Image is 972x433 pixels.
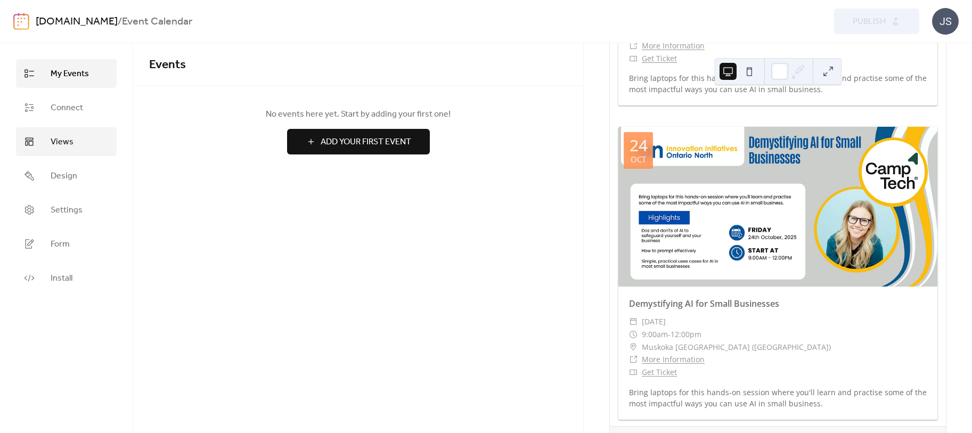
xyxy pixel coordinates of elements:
a: More Information [642,40,705,51]
span: Design [51,170,77,183]
div: ​ [629,353,638,366]
div: ​ [629,341,638,354]
span: Form [51,238,70,251]
span: Events [149,53,186,77]
a: Design [16,161,117,190]
a: Get Ticket [642,367,677,377]
a: Views [16,127,117,156]
a: Demystifying AI for Small Businesses [629,298,779,309]
div: Oct [631,156,646,164]
div: Bring laptops for this hands-on session where you'll learn and practise some of the most impactfu... [618,387,937,409]
div: ​ [629,39,638,52]
b: / [118,12,122,32]
a: Form [16,230,117,258]
span: Settings [51,204,83,217]
span: [DATE] [642,315,666,328]
a: My Events [16,59,117,88]
a: Connect [16,93,117,122]
span: Add Your First Event [321,136,411,149]
div: ​ [629,366,638,379]
div: Bring laptops for this hands-on session where you'll learn and practise some of the most impactfu... [618,72,937,95]
span: - [668,328,671,341]
a: [DOMAIN_NAME] [36,12,118,32]
div: ​ [629,315,638,328]
span: Muskoka [GEOGRAPHIC_DATA] ([GEOGRAPHIC_DATA]) [642,341,831,354]
a: Add Your First Event [149,129,567,154]
span: Install [51,272,72,285]
a: Settings [16,195,117,224]
button: Add Your First Event [287,129,430,154]
a: Install [16,264,117,292]
span: Connect [51,102,83,115]
div: 24 [630,137,648,153]
div: ​ [629,328,638,341]
b: Event Calendar [122,12,192,32]
a: Get Ticket [642,53,677,63]
a: More Information [642,354,705,364]
div: JS [932,8,959,35]
div: ​ [629,52,638,65]
img: logo [13,13,29,30]
span: No events here yet. Start by adding your first one! [149,108,567,121]
span: My Events [51,68,89,80]
span: Views [51,136,73,149]
span: 9:00am [642,328,668,341]
span: 12:00pm [671,328,701,341]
